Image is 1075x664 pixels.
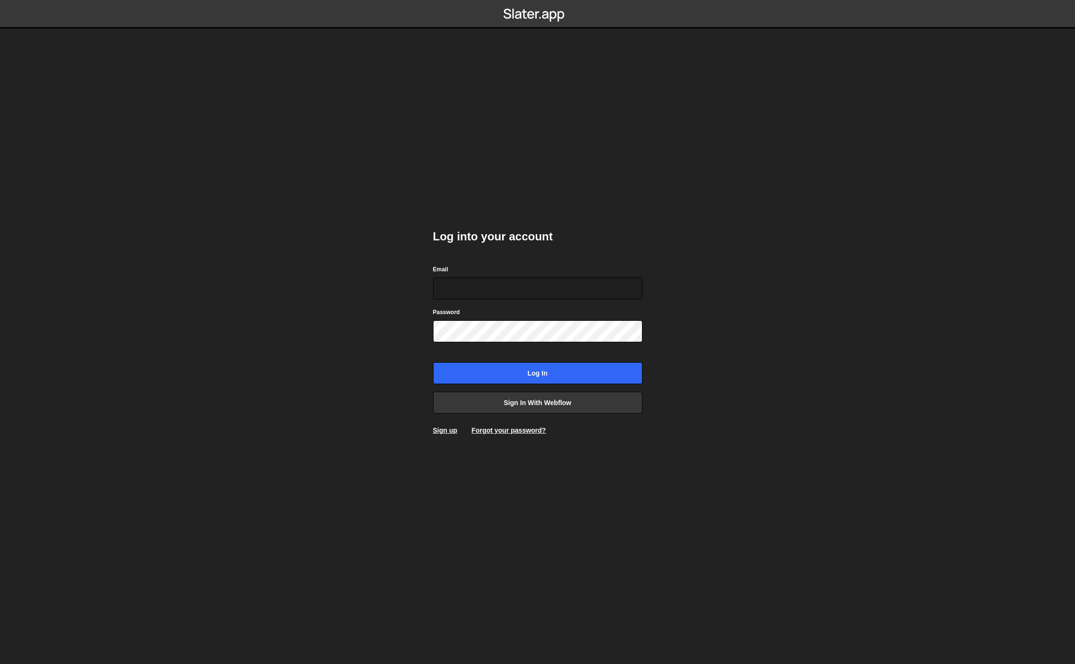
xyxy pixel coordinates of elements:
[433,392,642,414] a: Sign in with Webflow
[433,307,460,317] label: Password
[472,426,546,434] a: Forgot your password?
[433,426,457,434] a: Sign up
[433,265,448,274] label: Email
[433,362,642,384] input: Log in
[433,229,642,244] h2: Log into your account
